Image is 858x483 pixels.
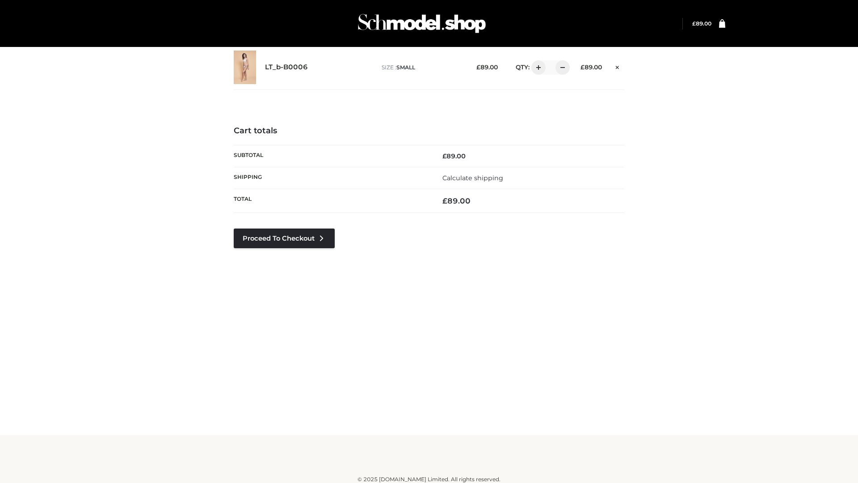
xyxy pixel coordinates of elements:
span: SMALL [396,64,415,71]
span: £ [442,152,446,160]
a: Calculate shipping [442,174,503,182]
bdi: 89.00 [692,20,711,27]
th: Shipping [234,167,429,189]
bdi: 89.00 [442,152,466,160]
a: £89.00 [692,20,711,27]
span: £ [442,196,447,205]
p: size : [382,64,463,72]
a: Proceed to Checkout [234,229,335,248]
span: £ [580,64,585,71]
th: Subtotal [234,145,429,167]
img: LT_b-B0006 - SMALL [234,51,256,84]
img: Schmodel Admin 964 [355,6,489,41]
bdi: 89.00 [580,64,602,71]
th: Total [234,189,429,213]
bdi: 89.00 [476,64,498,71]
span: £ [692,20,696,27]
bdi: 89.00 [442,196,471,205]
a: Remove this item [611,60,624,72]
div: QTY: [507,60,567,75]
h4: Cart totals [234,126,624,136]
a: LT_b-B0006 [265,63,308,72]
span: £ [476,64,480,71]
